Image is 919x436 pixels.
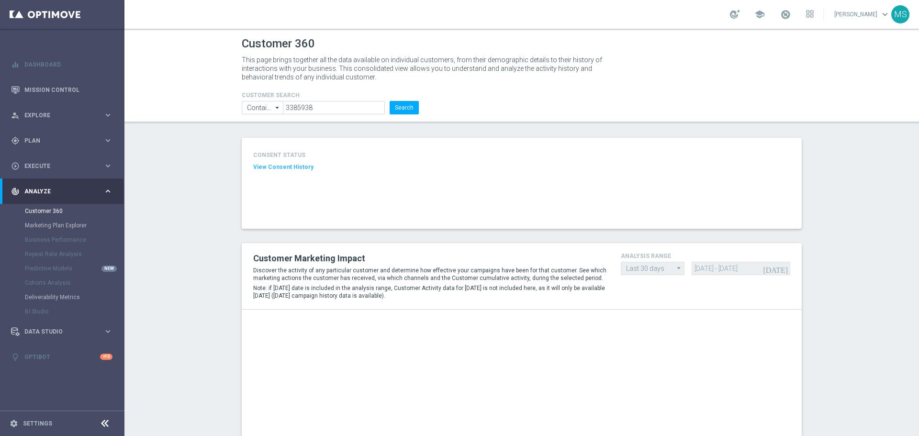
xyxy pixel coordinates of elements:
div: Mission Control [11,77,112,102]
i: settings [10,419,18,428]
p: Note: if [DATE] date is included in the analysis range, Customer Activity data for [DATE] is not ... [253,284,606,300]
p: This page brings together all the data available on individual customers, from their demographic ... [242,56,610,81]
div: Dashboard [11,52,112,77]
a: Dashboard [24,52,112,77]
div: Business Performance [25,233,123,247]
div: Deliverability Metrics [25,290,123,304]
div: Data Studio [11,327,103,336]
h4: analysis range [621,253,790,259]
div: BI Studio [25,304,123,319]
button: equalizer Dashboard [11,61,113,68]
i: equalizer [11,60,20,69]
div: Cohorts Analysis [25,276,123,290]
i: keyboard_arrow_right [103,136,112,145]
a: Marketing Plan Explorer [25,222,100,229]
i: keyboard_arrow_right [103,161,112,170]
input: Enter CID, Email, name or phone [283,101,385,114]
div: MS [891,5,909,23]
i: arrow_drop_down [674,262,684,274]
div: NEW [101,266,117,272]
div: Analyze [11,187,103,196]
h1: Customer 360 [242,37,802,51]
a: Optibot [24,344,100,369]
span: school [754,9,765,20]
div: Optibot [11,344,112,369]
i: keyboard_arrow_right [103,327,112,336]
span: Plan [24,138,103,144]
div: Explore [11,111,103,120]
a: Deliverability Metrics [25,293,100,301]
input: Contains [242,101,283,114]
button: lightbulb Optibot +10 [11,353,113,361]
button: Data Studio keyboard_arrow_right [11,328,113,335]
button: play_circle_outline Execute keyboard_arrow_right [11,162,113,170]
h4: CONSENT STATUS [253,152,365,158]
div: Repeat Rate Analysis [25,247,123,261]
i: keyboard_arrow_right [103,111,112,120]
i: lightbulb [11,353,20,361]
i: gps_fixed [11,136,20,145]
div: Plan [11,136,103,145]
button: track_changes Analyze keyboard_arrow_right [11,188,113,195]
a: Settings [23,421,52,426]
div: +10 [100,354,112,360]
span: keyboard_arrow_down [880,9,890,20]
p: Discover the activity of any particular customer and determine how effective your campaigns have ... [253,267,606,282]
i: play_circle_outline [11,162,20,170]
button: Search [390,101,419,114]
div: Execute [11,162,103,170]
div: Predictive Models [25,261,123,276]
span: Explore [24,112,103,118]
h2: Customer Marketing Impact [253,253,606,264]
button: View Consent History [253,163,314,171]
i: track_changes [11,187,20,196]
h4: CUSTOMER SEARCH [242,92,419,99]
span: Execute [24,163,103,169]
button: Mission Control [11,86,113,94]
span: Data Studio [24,329,103,335]
a: Mission Control [24,77,112,102]
span: Analyze [24,189,103,194]
a: [PERSON_NAME]keyboard_arrow_down [833,7,891,22]
div: Customer 360 [25,204,123,218]
div: Marketing Plan Explorer [25,218,123,233]
i: person_search [11,111,20,120]
a: Customer 360 [25,207,100,215]
i: arrow_drop_down [273,101,282,114]
button: person_search Explore keyboard_arrow_right [11,112,113,119]
button: gps_fixed Plan keyboard_arrow_right [11,137,113,145]
i: keyboard_arrow_right [103,187,112,196]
